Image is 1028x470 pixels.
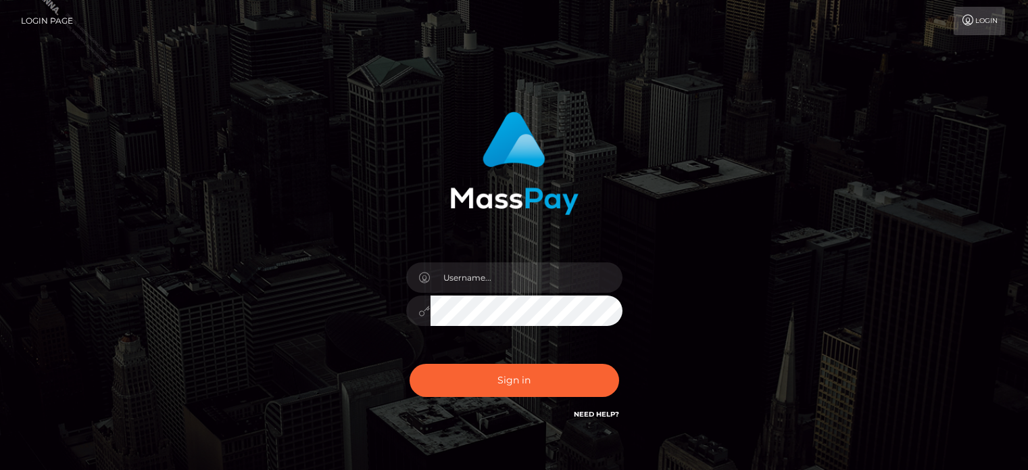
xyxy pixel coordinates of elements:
[431,262,622,293] input: Username...
[410,364,619,397] button: Sign in
[450,112,579,215] img: MassPay Login
[954,7,1005,35] a: Login
[21,7,73,35] a: Login Page
[574,410,619,419] a: Need Help?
